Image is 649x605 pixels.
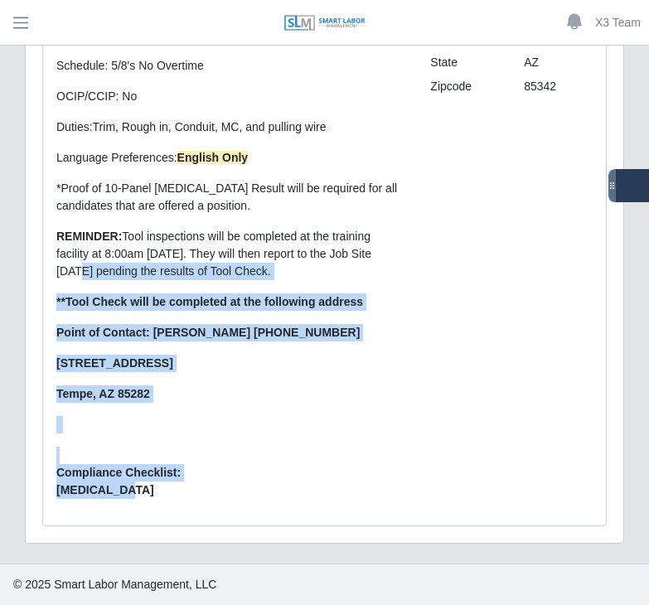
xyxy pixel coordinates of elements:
[56,88,405,105] p: OCIP/CCIP: No
[56,387,150,400] strong: Tempe, AZ 85282
[56,180,405,215] p: *Proof of 10-Panel [MEDICAL_DATA] Result will be required for all candidates that are offered a p...
[56,356,173,370] strong: [STREET_ADDRESS]
[56,466,181,479] b: Compliance Checklist:
[56,482,405,499] span: [MEDICAL_DATA]
[56,119,405,136] p: Duties:
[93,120,327,133] span: Trim, Rough in, Conduit, MC, and pulling wire
[418,54,511,71] div: State
[177,151,249,164] strong: English Only
[56,149,405,167] p: Language Preferences:
[511,54,605,71] div: AZ
[418,78,511,95] div: Zipcode
[511,78,605,95] div: 85342
[56,57,405,75] p: Schedule: 5/8's No Overtime
[283,14,366,32] img: SLM Logo
[13,578,216,591] span: © 2025 Smart Labor Management, LLC
[595,14,641,31] a: X3 Team
[56,326,360,339] strong: Point of Contact: [PERSON_NAME] [PHONE_NUMBER]
[56,230,122,243] strong: REMINDER:
[56,228,405,280] p: Tool inspections will be completed at the training facility at 8:00am [DATE]. They will then repo...
[56,295,363,308] strong: **Tool Check will be completed at the following address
